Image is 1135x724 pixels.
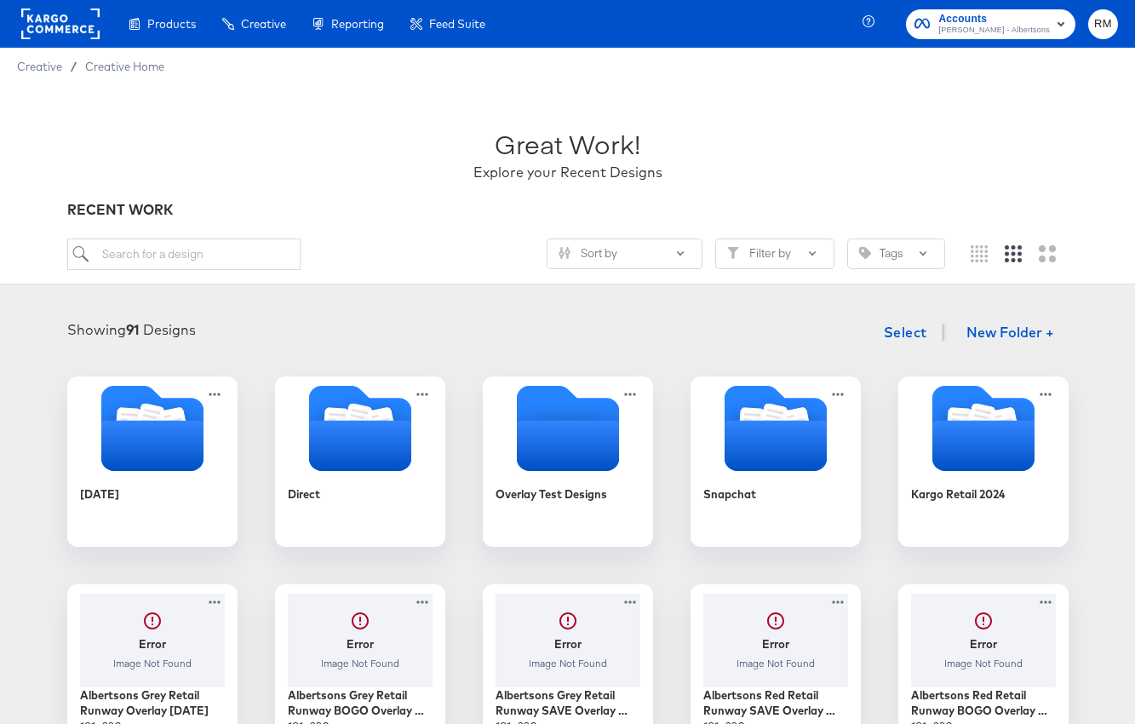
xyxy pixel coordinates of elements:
div: Direct [275,376,445,547]
div: Overlay Test Designs [496,486,607,503]
div: Albertsons Grey Retail Runway Overlay [DATE] [80,687,225,719]
div: Snapchat [703,486,756,503]
span: [PERSON_NAME] - Albertsons [938,24,1050,37]
div: Great Work! [495,126,640,163]
div: Overlay Test Designs [483,376,653,547]
svg: Sliders [559,247,570,259]
strong: 91 [126,321,140,338]
svg: Folder [691,386,861,471]
span: Feed Suite [429,17,485,31]
div: Albertsons Grey Retail Runway SAVE Overlay [DATE] [496,687,640,719]
span: Accounts [938,10,1050,28]
button: TagTags [847,238,945,269]
svg: Empty folder [483,386,653,471]
svg: Folder [898,386,1069,471]
button: RM [1088,9,1118,39]
button: Select [877,315,934,349]
svg: Tag [859,247,871,259]
span: Products [147,17,196,31]
button: New Folder + [952,318,1069,350]
span: Creative [241,17,286,31]
span: Reporting [331,17,384,31]
div: Snapchat [691,376,861,547]
svg: Small grid [971,245,988,262]
div: Explore your Recent Designs [473,163,662,182]
button: SlidersSort by [547,238,702,269]
div: Kargo Retail 2024 [911,486,1006,503]
div: [DATE] [67,376,238,547]
div: [DATE] [80,486,119,503]
svg: Large grid [1039,245,1056,262]
div: Kargo Retail 2024 [898,376,1069,547]
span: / [62,60,85,73]
svg: Folder [67,386,238,471]
button: FilterFilter by [715,238,834,269]
div: Albertsons Red Retail Runway BOGO Overlay [DATE] [911,687,1056,719]
a: Creative Home [85,60,164,73]
svg: Medium grid [1005,245,1022,262]
span: RM [1095,14,1111,34]
div: Direct [288,486,320,503]
input: Search for a design [67,238,301,270]
div: Albertsons Red Retail Runway SAVE Overlay [DATE] [703,687,848,719]
div: Showing Designs [67,320,196,340]
button: Accounts[PERSON_NAME] - Albertsons [906,9,1075,39]
svg: Folder [275,386,445,471]
span: Select [884,320,927,344]
span: Creative [17,60,62,73]
svg: Filter [727,247,739,259]
div: Albertsons Grey Retail Runway BOGO Overlay [DATE] [288,687,433,719]
div: RECENT WORK [67,200,1069,220]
